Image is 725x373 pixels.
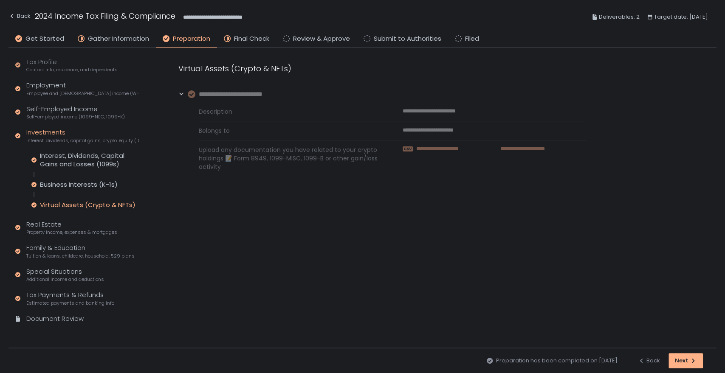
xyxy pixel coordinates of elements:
div: Employment [26,81,139,97]
button: Back [8,10,31,24]
div: Special Situations [26,267,104,283]
span: Interest, dividends, capital gains, crypto, equity (1099s, K-1s) [26,137,139,144]
span: Additional income and deductions [26,276,104,283]
span: Property income, expenses & mortgages [26,229,117,236]
div: Virtual Assets (Crypto & NFTs) [178,63,586,74]
span: Target date: [DATE] [654,12,708,22]
div: Virtual Assets (Crypto & NFTs) [40,201,135,209]
button: Next [669,353,703,368]
div: Business Interests (K-1s) [40,180,118,189]
div: Next [675,357,697,365]
div: Back [8,11,31,21]
span: Gather Information [88,34,149,44]
div: Tax Payments & Refunds [26,290,114,306]
span: Submit to Authorities [374,34,441,44]
span: Get Started [25,34,64,44]
span: Description [199,107,382,116]
div: Tax Profile [26,57,118,73]
span: Contact info, residence, and dependents [26,67,118,73]
span: Deliverables: 2 [599,12,640,22]
span: Estimated payments and banking info [26,300,114,306]
div: Self-Employed Income [26,104,125,121]
div: Interest, Dividends, Capital Gains and Losses (1099s) [40,151,139,168]
h1: 2024 Income Tax Filing & Compliance [35,10,175,22]
span: Preparation [173,34,210,44]
span: Review & Approve [293,34,350,44]
button: Back [638,353,660,368]
div: Real Estate [26,220,117,236]
div: Investments [26,128,139,144]
div: Document Review [26,314,84,324]
div: Back [638,357,660,365]
span: Preparation has been completed on [DATE] [496,357,618,365]
div: Family & Education [26,243,135,259]
span: Employee and [DEMOGRAPHIC_DATA] income (W-2s) [26,90,139,97]
span: Tuition & loans, childcare, household, 529 plans [26,253,135,259]
span: Upload any documentation you have related to your crypto holdings 📝 Form 8949, 1099-MISC, 1099-B ... [199,146,382,171]
span: Self-employed income (1099-NEC, 1099-K) [26,114,125,120]
span: Belongs to [199,126,382,135]
span: Filed [465,34,479,44]
span: Final Check [234,34,269,44]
